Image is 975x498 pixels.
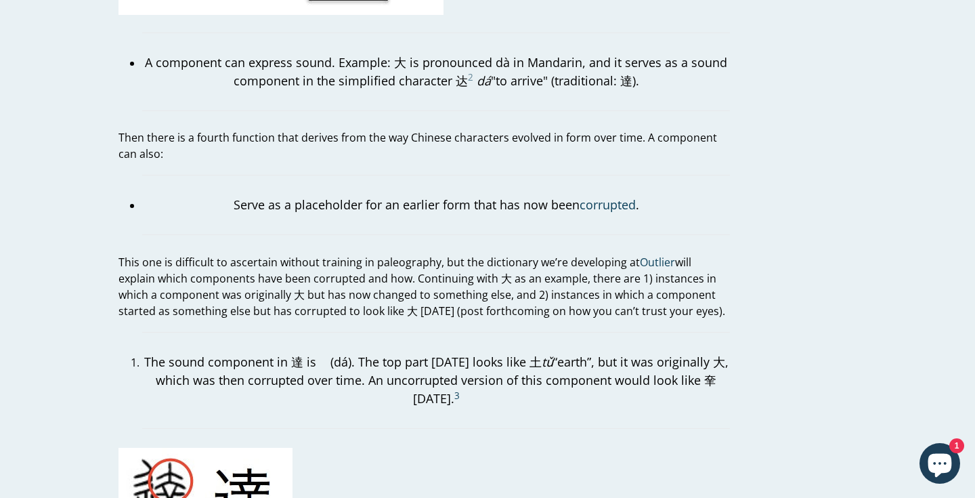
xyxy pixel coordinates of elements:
[580,196,636,213] a: corrupted
[640,255,675,270] span: Outlier
[477,72,491,89] em: dá
[542,354,553,370] em: tǔ
[915,443,964,487] inbox-online-store-chat: Shopify online store chat
[454,390,460,402] sup: 3
[142,196,730,214] p: Serve as a placeholder for an earlier form that has now been .
[468,72,473,89] a: 2
[454,390,460,407] a: 3
[640,255,675,270] a: Outlier
[118,129,730,162] p: Then there is a fourth function that derives from the way Chinese characters evolved in form over...
[118,254,730,319] p: This one is difficult to ascertain without training in paleography, but the dictionary we’re deve...
[468,71,473,83] sup: 2
[142,353,730,408] p: The sound component in 達 is 𦍒 (dá). The top part [DATE] looks like 土 “earth”, but it was original...
[142,54,730,90] p: A component can express sound. Example: 大 is pronounced dà in Mandarin, and it serves as a sound ...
